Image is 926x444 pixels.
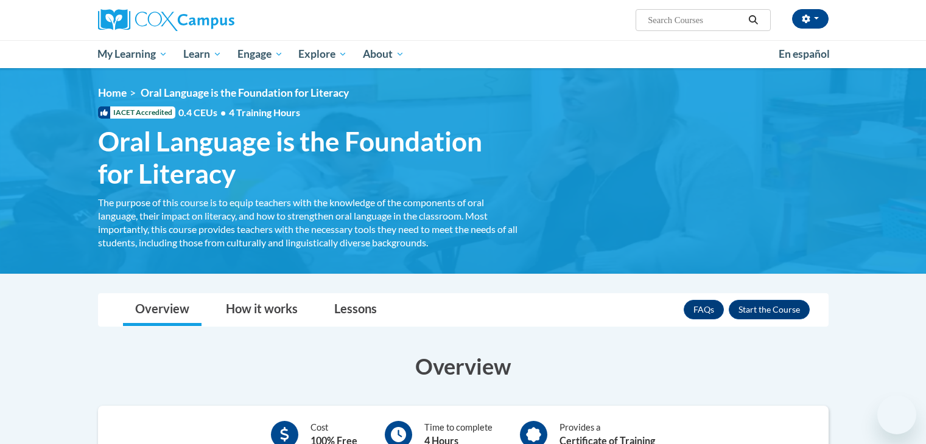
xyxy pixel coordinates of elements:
a: How it works [214,294,310,326]
button: Account Settings [792,9,829,29]
span: Explore [298,47,347,61]
span: IACET Accredited [98,106,175,119]
div: The purpose of this course is to equip teachers with the knowledge of the components of oral lang... [98,196,518,249]
span: 0.4 CEUs [178,106,300,119]
h3: Overview [98,351,829,381]
a: Cox Campus [98,9,329,31]
input: Search Courses [647,13,744,27]
a: Explore [290,40,355,68]
div: Main menu [80,40,847,68]
span: En español [779,47,830,60]
a: Learn [175,40,230,68]
a: My Learning [90,40,176,68]
a: Engage [230,40,291,68]
img: Cox Campus [98,9,234,31]
a: FAQs [684,300,724,319]
span: Oral Language is the Foundation for Literacy [98,125,518,190]
a: En español [771,41,838,67]
span: 4 Training Hours [229,106,300,118]
a: Overview [123,294,202,326]
a: Lessons [322,294,389,326]
a: Home [98,86,127,99]
span: Engage [237,47,283,61]
button: Enroll [729,300,810,319]
span: About [363,47,404,61]
a: About [355,40,412,68]
span: • [220,106,226,118]
span: Learn [183,47,222,61]
button: Search [744,13,762,27]
iframe: Button to launch messaging window [877,395,916,434]
span: Oral Language is the Foundation for Literacy [141,86,349,99]
span: My Learning [97,47,167,61]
